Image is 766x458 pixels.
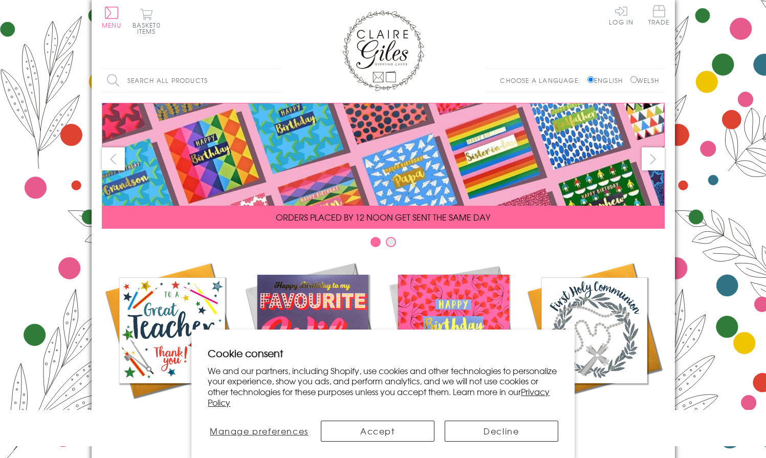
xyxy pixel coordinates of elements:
button: Basket0 items [133,8,161,34]
label: English [587,76,628,85]
a: Privacy Policy [208,385,550,408]
button: next [642,147,665,170]
span: Manage preferences [210,425,309,437]
span: 0 items [137,20,161,36]
input: Welsh [630,76,637,83]
a: Birthdays [383,260,524,421]
span: Menu [102,20,122,30]
input: Search all products [102,69,281,92]
a: Academic [102,260,243,421]
img: Claire Giles Greetings Cards [342,10,424,91]
p: Choose a language: [500,76,585,85]
button: prev [102,147,125,170]
a: New Releases [243,260,383,421]
button: Accept [321,421,434,442]
button: Manage preferences [208,421,310,442]
a: Log In [609,5,633,25]
span: ORDERS PLACED BY 12 NOON GET SENT THE SAME DAY [276,211,490,223]
button: Decline [445,421,558,442]
a: Communion and Confirmation [524,260,665,433]
h2: Cookie consent [208,346,558,360]
div: Carousel Pagination [102,236,665,252]
button: Carousel Page 1 (Current Slide) [370,237,381,247]
button: Carousel Page 2 [386,237,396,247]
p: We and our partners, including Shopify, use cookies and other technologies to personalize your ex... [208,365,558,408]
input: English [587,76,594,83]
span: Communion and Confirmation [551,408,638,433]
span: Trade [648,5,670,25]
button: Menu [102,7,122,28]
label: Welsh [630,76,660,85]
a: Trade [648,5,670,27]
span: Academic [146,408,199,421]
input: Search [271,69,281,92]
